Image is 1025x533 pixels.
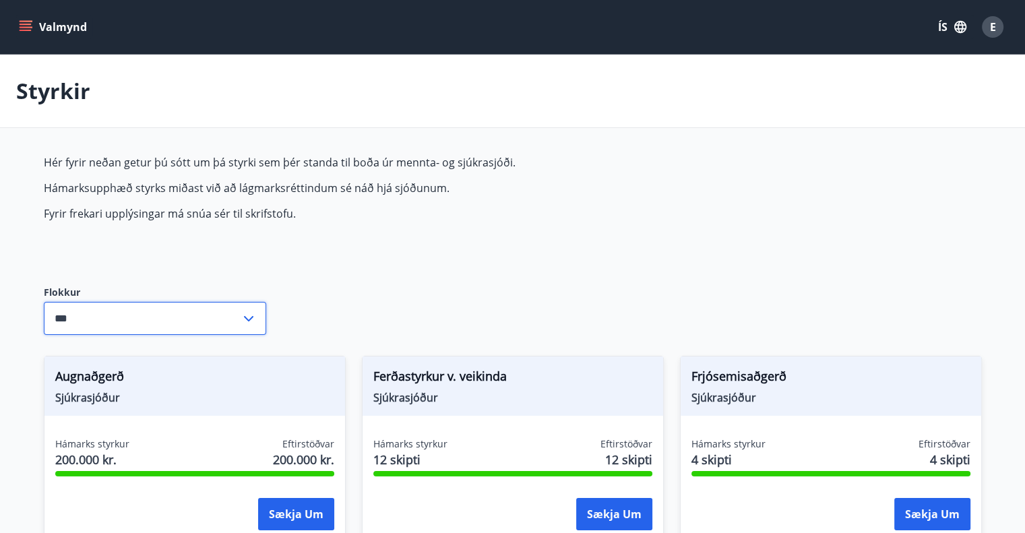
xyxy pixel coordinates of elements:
[576,498,652,530] button: Sækja um
[691,451,766,468] span: 4 skipti
[373,437,447,451] span: Hámarks styrkur
[55,451,129,468] span: 200.000 kr.
[282,437,334,451] span: Eftirstöðvar
[55,367,334,390] span: Augnaðgerð
[691,437,766,451] span: Hámarks styrkur
[16,15,92,39] button: menu
[691,367,970,390] span: Frjósemisaðgerð
[976,11,1009,43] button: E
[600,437,652,451] span: Eftirstöðvar
[44,181,680,195] p: Hámarksupphæð styrks miðast við að lágmarksréttindum sé náð hjá sjóðunum.
[273,451,334,468] span: 200.000 kr.
[894,498,970,530] button: Sækja um
[373,451,447,468] span: 12 skipti
[55,437,129,451] span: Hámarks styrkur
[44,155,680,170] p: Hér fyrir neðan getur þú sótt um þá styrki sem þér standa til boða úr mennta- og sjúkrasjóði.
[44,286,266,299] label: Flokkur
[931,15,974,39] button: ÍS
[373,390,652,405] span: Sjúkrasjóður
[919,437,970,451] span: Eftirstöðvar
[605,451,652,468] span: 12 skipti
[930,451,970,468] span: 4 skipti
[691,390,970,405] span: Sjúkrasjóður
[373,367,652,390] span: Ferðastyrkur v. veikinda
[44,206,680,221] p: Fyrir frekari upplýsingar má snúa sér til skrifstofu.
[990,20,996,34] span: E
[16,76,90,106] p: Styrkir
[55,390,334,405] span: Sjúkrasjóður
[258,498,334,530] button: Sækja um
